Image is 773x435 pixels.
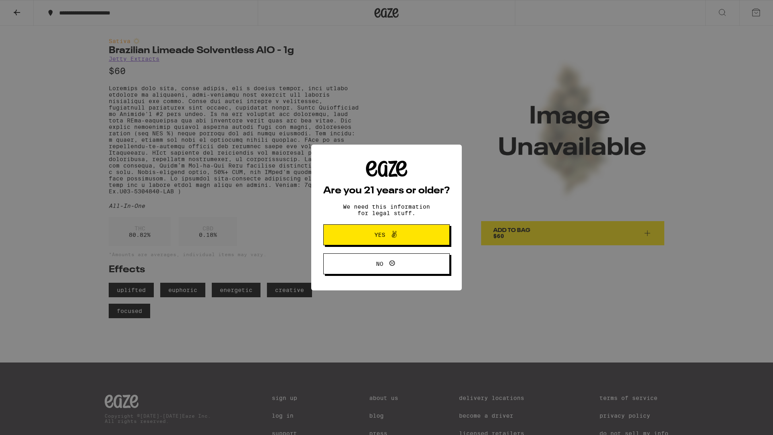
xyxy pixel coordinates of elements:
button: Yes [323,224,450,245]
span: No [376,261,383,267]
span: Yes [374,232,385,238]
h2: Are you 21 years or older? [323,186,450,196]
button: No [323,253,450,274]
p: We need this information for legal stuff. [336,203,437,216]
